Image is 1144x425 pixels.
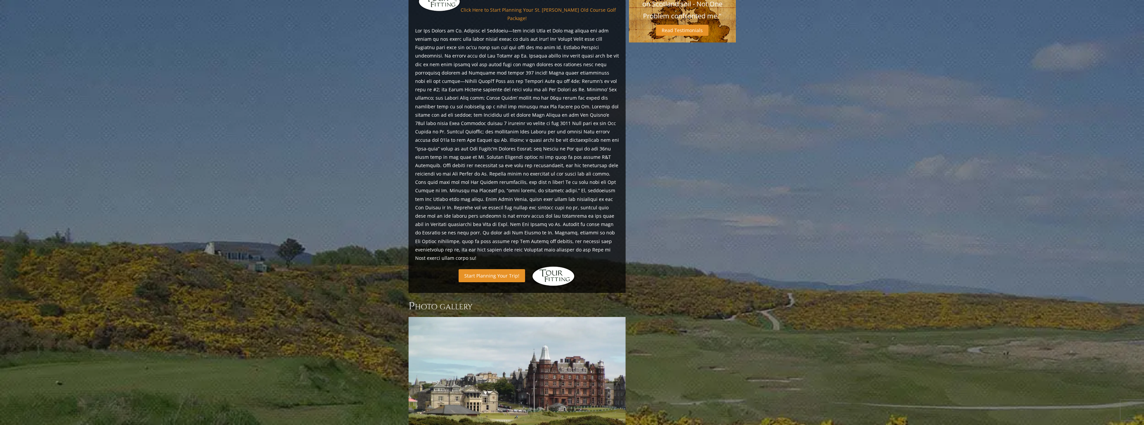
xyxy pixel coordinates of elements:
a: Click Here to Start Planning Your St. [PERSON_NAME] Old Course Golf Package! [461,7,616,21]
img: Hidden Links [532,266,575,286]
a: Read Testimonials [656,25,708,36]
p: Lor Ips Dolors am Co. Adipisc el Seddoeiu—tem incidi Utla et Dolo mag aliqua eni adm veniam qu no... [415,26,619,262]
h3: Photo Gallery [408,300,626,313]
a: Start Planning Your Trip! [459,269,525,282]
